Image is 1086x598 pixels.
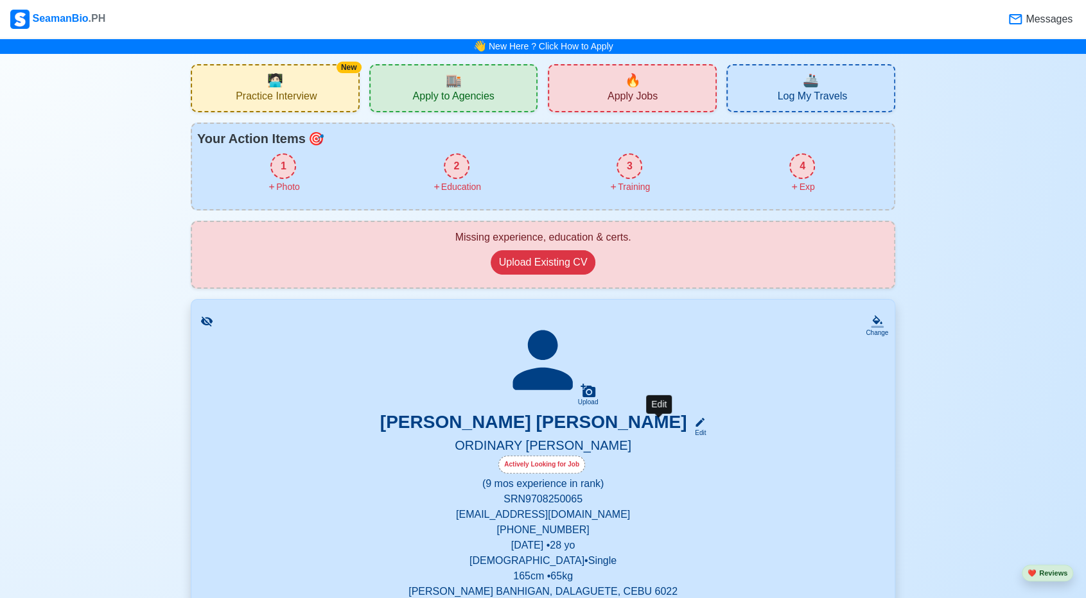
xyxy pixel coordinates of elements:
h3: [PERSON_NAME] [PERSON_NAME] [380,411,687,438]
div: 2 [444,153,469,179]
span: travel [803,71,819,90]
a: New Here ? Click How to Apply [489,41,613,51]
span: bell [469,37,489,56]
span: Apply Jobs [608,90,658,106]
p: (9 mos experience in rank) [207,476,879,491]
span: Apply to Agencies [412,90,494,106]
p: [DATE] • 28 yo [207,538,879,553]
p: [PHONE_NUMBER] [207,522,879,538]
div: 4 [789,153,815,179]
div: Education [432,180,481,194]
p: [EMAIL_ADDRESS][DOMAIN_NAME] [207,507,879,522]
div: Exp [790,180,814,194]
span: Messages [1023,12,1073,27]
div: New [337,62,362,73]
span: Log My Travels [777,90,846,106]
div: Change [866,328,888,337]
p: 165 cm • 65 kg [207,568,879,584]
div: Actively Looking for Job [498,456,585,474]
div: 3 [617,153,642,179]
div: Photo [267,180,300,194]
div: 1 [270,153,296,179]
div: Edit [689,428,706,438]
div: Training [609,180,650,194]
div: Your Action Items [197,129,889,148]
img: Logo [10,10,30,29]
button: Upload Existing CV [491,250,596,275]
div: Upload [578,398,599,406]
p: [DEMOGRAPHIC_DATA] • Single [207,553,879,568]
span: new [624,71,640,90]
span: .PH [89,13,106,24]
span: heart [1028,569,1037,577]
h5: ORDINARY [PERSON_NAME] [207,438,879,456]
div: SeamanBio [10,10,105,29]
button: heartReviews [1022,565,1073,582]
span: interview [267,71,283,90]
span: agencies [446,71,462,90]
p: SRN 9708250065 [207,491,879,507]
span: todo [308,129,324,148]
div: Edit [646,395,672,413]
span: Practice Interview [236,90,317,106]
div: Missing experience, education & certs. [202,230,884,245]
